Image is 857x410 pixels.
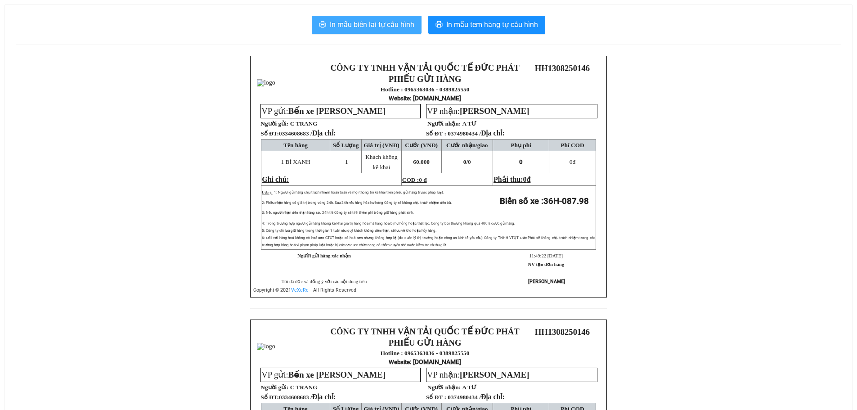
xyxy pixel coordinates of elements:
[261,106,386,116] span: VP gửi:
[462,384,476,391] span: A TƯ
[427,106,529,116] span: VP nhận:
[262,201,451,205] span: 2: Phiếu nhận hàng có giá trị trong vòng 24h. Sau 24h nếu hàng hóa hư hỏng Công ty sẽ không chịu ...
[511,142,531,149] span: Phụ phí
[389,74,462,84] strong: PHIẾU GỬI HÀNG
[288,370,386,379] span: Bến xe [PERSON_NAME]
[529,253,563,258] span: 11:49:22 [DATE]
[570,158,575,165] span: đ
[331,63,520,72] strong: CÔNG TY TNHH VẬN TẢI QUỐC TẾ ĐỨC PHÁT
[312,16,422,34] button: printerIn mẫu biên lai tự cấu hình
[549,338,576,365] img: qr-code
[446,19,538,30] span: In mẫu tem hàng tự cấu hình
[282,279,367,284] span: Tôi đã đọc và đồng ý với các nội dung trên
[260,394,336,401] strong: Số ĐT:
[535,327,590,337] span: HH1308250146
[257,343,275,350] img: logo
[460,106,529,116] span: [PERSON_NAME]
[494,176,530,183] span: Phải thu:
[528,262,564,267] strong: NV tạo đơn hàng
[427,384,461,391] strong: Người nhận:
[413,158,430,165] span: 60.000
[427,120,461,127] strong: Người nhận:
[363,142,399,149] span: Giá trị (VNĐ)
[331,327,520,336] strong: CÔNG TY TNHH VẬN TẢI QUỐC TẾ ĐỨC PHÁT
[463,158,471,165] span: 0/
[253,287,356,293] span: Copyright © 2021 – All Rights Reserved
[381,350,470,356] strong: Hotline : 0965363036 - 0389825550
[462,120,476,127] span: A TƯ
[389,95,461,102] strong: : [DOMAIN_NAME]
[281,158,310,165] span: 1 BÌ XANH
[481,129,505,137] span: Địa chỉ:
[570,158,573,165] span: 0
[419,176,426,183] span: 0 đ
[528,279,565,284] strong: [PERSON_NAME]
[262,176,289,183] span: Ghi chú:
[428,16,545,34] button: printerIn mẫu tem hàng tự cấu hình
[330,19,414,30] span: In mẫu biên lai tự cấu hình
[274,190,444,194] span: 1: Người gửi hàng chịu trách nhiệm hoàn toàn về mọi thông tin kê khai trên phiếu gửi hàng trước p...
[283,142,308,149] span: Tên hàng
[519,158,523,165] span: 0
[500,196,589,206] strong: Biển số xe :
[297,253,351,258] strong: Người gửi hàng xác nhận
[257,79,275,86] img: logo
[426,394,446,401] strong: Số ĐT :
[312,393,336,401] span: Địa chỉ:
[261,370,386,379] span: VP gửi:
[262,236,595,247] span: 6: Đối với hàng hoá không có hoá đơn GTGT hoặc có hoá đơn nhưng không hợp lệ (do quản lý thị trườ...
[262,211,413,215] span: 3: Nếu người nhận đến nhận hàng sau 24h thì Công ty sẽ tính thêm phí trông giữ hàng phát sinh.
[460,370,529,379] span: [PERSON_NAME]
[279,394,336,401] span: 0334608683 /
[435,21,443,29] span: printer
[448,394,505,401] span: 0374980434 /
[279,130,336,137] span: 0334608683 /
[402,176,427,183] span: COD :
[290,384,318,391] span: C TRANG
[389,95,410,102] span: Website
[288,106,386,116] span: Bến xe [PERSON_NAME]
[260,120,288,127] strong: Người gửi:
[389,359,410,365] span: Website
[426,130,446,137] strong: Số ĐT :
[427,370,529,379] span: VP nhận:
[290,120,318,127] span: C TRANG
[527,176,531,183] span: đ
[523,176,527,183] span: 0
[543,196,589,206] span: 36H-087.98
[365,153,397,171] span: Khách không kê khai
[262,190,272,194] span: Lưu ý:
[262,229,436,233] span: 5: Công ty chỉ lưu giữ hàng trong thời gian 1 tuần nếu quý khách không đến nhận, sẽ lưu về kho ho...
[312,129,336,137] span: Địa chỉ:
[345,158,348,165] span: 1
[291,287,309,293] a: VeXeRe
[468,158,471,165] span: 0
[481,393,505,401] span: Địa chỉ:
[260,384,288,391] strong: Người gửi:
[319,21,326,29] span: printer
[262,221,515,225] span: 4: Trong trường hợp người gửi hàng không kê khai giá trị hàng hóa mà hàng hóa bị hư hỏng hoặc thấ...
[389,358,461,365] strong: : [DOMAIN_NAME]
[448,130,505,137] span: 0374980434 /
[333,142,359,149] span: Số Lượng
[535,63,590,73] span: HH1308250146
[561,142,584,149] span: Phí COD
[405,142,438,149] span: Cước (VNĐ)
[446,142,488,149] span: Cước nhận/giao
[260,130,336,137] strong: Số ĐT:
[549,75,576,102] img: qr-code
[389,338,462,347] strong: PHIẾU GỬI HÀNG
[381,86,470,93] strong: Hotline : 0965363036 - 0389825550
